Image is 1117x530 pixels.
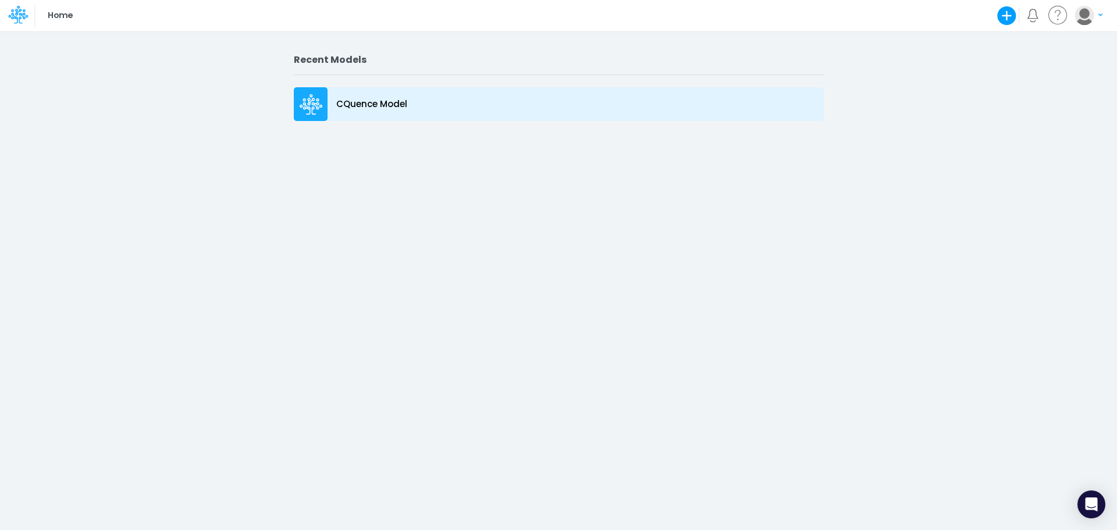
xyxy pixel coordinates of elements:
[48,9,73,22] p: Home
[1026,9,1040,22] a: Notifications
[1077,490,1105,518] div: Open Intercom Messenger
[294,54,824,65] h2: Recent Models
[336,98,407,111] p: CQuence Model
[294,84,824,124] a: CQuence Model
